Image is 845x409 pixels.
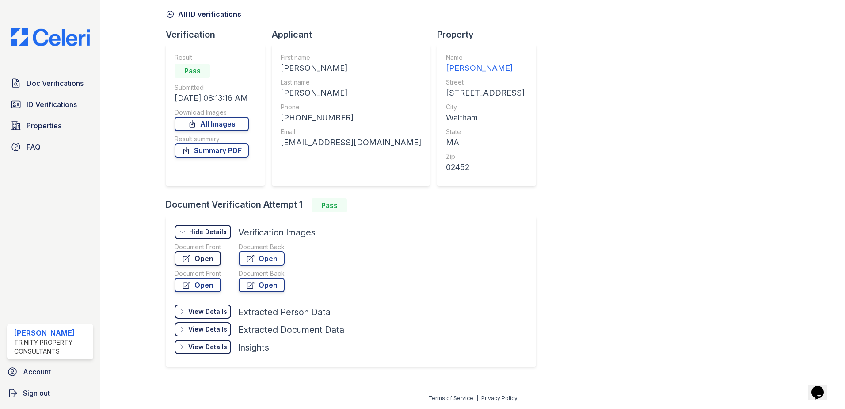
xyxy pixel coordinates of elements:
[7,96,93,113] a: ID Verifications
[281,62,421,74] div: [PERSON_NAME]
[239,243,285,251] div: Document Back
[175,64,210,78] div: Pass
[189,228,227,236] div: Hide Details
[446,53,525,62] div: Name
[175,135,249,143] div: Result summary
[4,384,97,402] a: Sign out
[23,367,51,377] span: Account
[188,343,227,351] div: View Details
[446,161,525,174] div: 02452
[446,112,525,124] div: Waltham
[239,278,285,292] a: Open
[175,278,221,292] a: Open
[281,78,421,87] div: Last name
[175,108,249,117] div: Download Images
[446,62,525,74] div: [PERSON_NAME]
[4,363,97,381] a: Account
[14,328,90,338] div: [PERSON_NAME]
[446,53,525,74] a: Name [PERSON_NAME]
[175,117,249,131] a: All Images
[238,341,269,354] div: Insights
[481,395,518,401] a: Privacy Policy
[175,243,221,251] div: Document Front
[7,74,93,92] a: Doc Verifications
[175,53,249,62] div: Result
[166,198,543,212] div: Document Verification Attempt 1
[23,388,50,398] span: Sign out
[166,28,272,41] div: Verification
[7,138,93,156] a: FAQ
[7,117,93,135] a: Properties
[238,226,316,239] div: Verification Images
[239,269,285,278] div: Document Back
[312,198,347,212] div: Pass
[446,87,525,99] div: [STREET_ADDRESS]
[166,9,241,19] a: All ID verifications
[175,251,221,266] a: Open
[238,324,344,336] div: Extracted Document Data
[446,136,525,149] div: MA
[281,127,421,136] div: Email
[238,306,331,318] div: Extracted Person Data
[27,120,61,131] span: Properties
[27,99,77,110] span: ID Verifications
[188,307,227,316] div: View Details
[428,395,473,401] a: Terms of Service
[281,103,421,112] div: Phone
[281,136,421,149] div: [EMAIL_ADDRESS][DOMAIN_NAME]
[446,78,525,87] div: Street
[808,374,836,400] iframe: chat widget
[175,269,221,278] div: Document Front
[437,28,543,41] div: Property
[188,325,227,334] div: View Details
[4,28,97,46] img: CE_Logo_Blue-a8612792a0a2168367f1c8372b55b34899dd931a85d93a1a3d3e32e68fde9ad4.png
[446,152,525,161] div: Zip
[476,395,478,401] div: |
[272,28,437,41] div: Applicant
[27,142,41,152] span: FAQ
[175,143,249,158] a: Summary PDF
[446,103,525,112] div: City
[281,87,421,99] div: [PERSON_NAME]
[281,53,421,62] div: First name
[446,127,525,136] div: State
[281,112,421,124] div: [PHONE_NUMBER]
[27,78,84,89] span: Doc Verifications
[239,251,285,266] a: Open
[175,83,249,92] div: Submitted
[14,338,90,356] div: Trinity Property Consultants
[175,92,249,104] div: [DATE] 08:13:16 AM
